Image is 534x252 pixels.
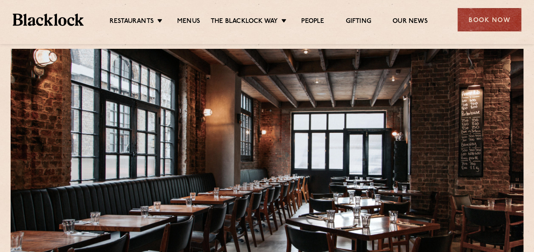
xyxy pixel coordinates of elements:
[177,17,200,27] a: Menus
[458,8,521,31] div: Book Now
[393,17,428,27] a: Our News
[211,17,278,27] a: The Blacklock Way
[13,14,84,25] img: BL_Textured_Logo-footer-cropped.svg
[110,17,154,27] a: Restaurants
[301,17,324,27] a: People
[345,17,371,27] a: Gifting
